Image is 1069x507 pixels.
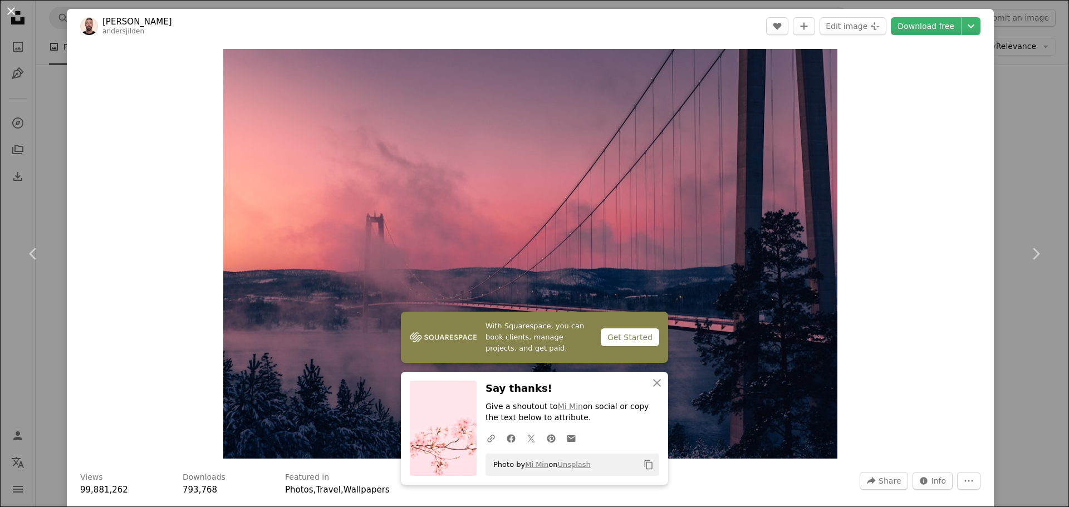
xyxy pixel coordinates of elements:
[820,17,886,35] button: Edit image
[183,485,217,495] span: 793,768
[558,402,583,411] a: Mi Min
[486,401,659,424] p: Give a shoutout to on social or copy the text below to attribute.
[341,485,344,495] span: ,
[557,460,590,469] a: Unsplash
[891,17,961,35] a: Download free
[486,381,659,397] h3: Say thanks!
[793,17,815,35] button: Add to Collection
[879,472,901,489] span: Share
[860,472,908,490] button: Share this image
[410,329,477,346] img: file-1747939142011-51e5cc87e3c9
[183,472,225,483] h3: Downloads
[913,472,953,490] button: Stats about this image
[401,312,668,363] a: With Squarespace, you can book clients, manage projects, and get paid.Get Started
[316,485,341,495] a: Travel
[639,455,658,474] button: Copy to clipboard
[223,49,838,459] img: grey full-suspension bridge photography during daytime
[957,472,980,490] button: More Actions
[541,427,561,449] a: Share on Pinterest
[962,17,980,35] button: Choose download size
[488,456,591,474] span: Photo by on
[285,485,313,495] a: Photos
[285,472,329,483] h3: Featured in
[80,17,98,35] img: Go to Anders Jildén's profile
[1002,200,1069,307] a: Next
[501,427,521,449] a: Share on Facebook
[766,17,788,35] button: Like
[223,49,838,459] button: Zoom in on this image
[102,27,144,35] a: andersjilden
[601,328,659,346] div: Get Started
[521,427,541,449] a: Share on Twitter
[486,321,592,354] span: With Squarespace, you can book clients, manage projects, and get paid.
[931,472,947,489] span: Info
[561,427,581,449] a: Share over email
[525,460,548,469] a: Mi Min
[80,485,128,495] span: 99,881,262
[344,485,390,495] a: Wallpapers
[313,485,316,495] span: ,
[102,16,172,27] a: [PERSON_NAME]
[80,472,103,483] h3: Views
